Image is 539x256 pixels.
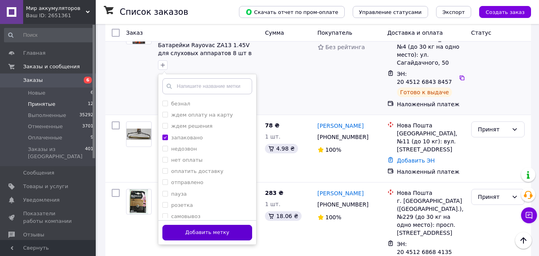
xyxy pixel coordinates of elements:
[265,133,280,140] span: 1 шт.
[79,112,93,119] span: 35292
[171,157,203,163] label: нет оплаты
[23,196,59,204] span: Уведомления
[28,123,63,130] span: Отмененные
[265,122,279,129] span: 78 ₴
[126,30,143,36] span: Заказ
[318,189,364,197] a: [PERSON_NAME]
[28,101,55,108] span: Принятые
[326,44,365,50] span: Без рейтинга
[91,89,93,97] span: 6
[515,232,532,249] button: Наверх
[442,9,465,15] span: Экспорт
[397,100,465,108] div: Наложенный платеж
[88,101,93,108] span: 12
[478,125,508,134] div: Принят
[316,131,370,143] div: [PHONE_NUMBER]
[126,189,152,214] a: Фото товару
[397,121,465,129] div: Нова Пошта
[478,192,508,201] div: Принят
[265,201,280,207] span: 1 шт.
[4,28,94,42] input: Поиск
[23,183,68,190] span: Товары и услуги
[239,6,345,18] button: Скачать отчет по пром-оплате
[397,27,465,67] div: г. [PERSON_NAME] ([GEOGRAPHIC_DATA].), №4 (до 30 кг на одно место): ул. Сагайдачного, 50
[397,71,452,85] span: ЭН: 20 4512 6843 8457
[471,8,531,15] a: Создать заказ
[171,112,233,118] label: ждем оплату на карту
[265,30,284,36] span: Сумма
[28,146,85,160] span: Заказы из [GEOGRAPHIC_DATA]
[126,129,151,139] img: Фото товару
[23,63,80,70] span: Заказы и сообщения
[265,190,283,196] span: 283 ₴
[26,5,86,12] span: Мир аккумуляторов
[479,6,531,18] button: Создать заказ
[397,157,435,164] a: Добавить ЭН
[130,189,148,214] img: Фото товару
[23,231,44,238] span: Отзывы
[171,101,190,107] label: безнал
[85,146,93,160] span: 401
[171,202,193,208] label: розетка
[158,42,252,64] a: Батарейки Rayovac ZA13 1.45V для слуховых аппаратов 8 шт в блистере PR48
[171,168,223,174] label: оплатить доставку
[397,197,465,237] div: г. [GEOGRAPHIC_DATA] ([GEOGRAPHIC_DATA].), №229 (до 30 кг на одно место): просп. [STREET_ADDRESS]
[23,77,43,84] span: Заказы
[28,89,45,97] span: Новые
[521,207,537,223] button: Чат с покупателем
[318,30,353,36] span: Покупатель
[353,6,428,18] button: Управление статусами
[162,78,252,94] input: Напишите название метки
[23,210,74,224] span: Показатели работы компании
[397,168,465,176] div: Наложенный платеж
[171,191,187,197] label: пауза
[171,213,200,219] label: самовывоз
[162,225,252,240] button: Добавить метку
[23,169,54,177] span: Сообщения
[397,189,465,197] div: Нова Пошта
[397,129,465,153] div: [GEOGRAPHIC_DATA], №11 (до 10 кг): вул. [STREET_ADDRESS]
[171,179,203,185] label: отправлено
[171,146,197,152] label: недозвон
[28,112,66,119] span: Выполненные
[91,134,93,141] span: 9
[26,12,96,19] div: Ваш ID: 2651361
[171,135,203,141] label: запаковано
[436,6,471,18] button: Экспорт
[120,7,188,17] h1: Список заказов
[316,199,370,210] div: [PHONE_NUMBER]
[265,144,298,153] div: 4.98 ₴
[471,30,492,36] span: Статус
[397,241,452,255] span: ЭН: 20 4512 6868 4135
[245,8,338,16] span: Скачать отчет по пром-оплате
[486,9,525,15] span: Создать заказ
[28,134,62,141] span: Оплаченные
[397,87,452,97] div: Готово к выдаче
[84,77,92,83] span: 6
[359,9,422,15] span: Управление статусами
[23,50,45,57] span: Главная
[326,214,342,220] span: 100%
[326,147,342,153] span: 100%
[82,123,93,130] span: 3701
[265,211,301,221] div: 18.06 ₴
[171,123,213,129] label: ждем решения
[318,122,364,130] a: [PERSON_NAME]
[126,121,152,147] a: Фото товару
[387,30,443,36] span: Доставка и оплата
